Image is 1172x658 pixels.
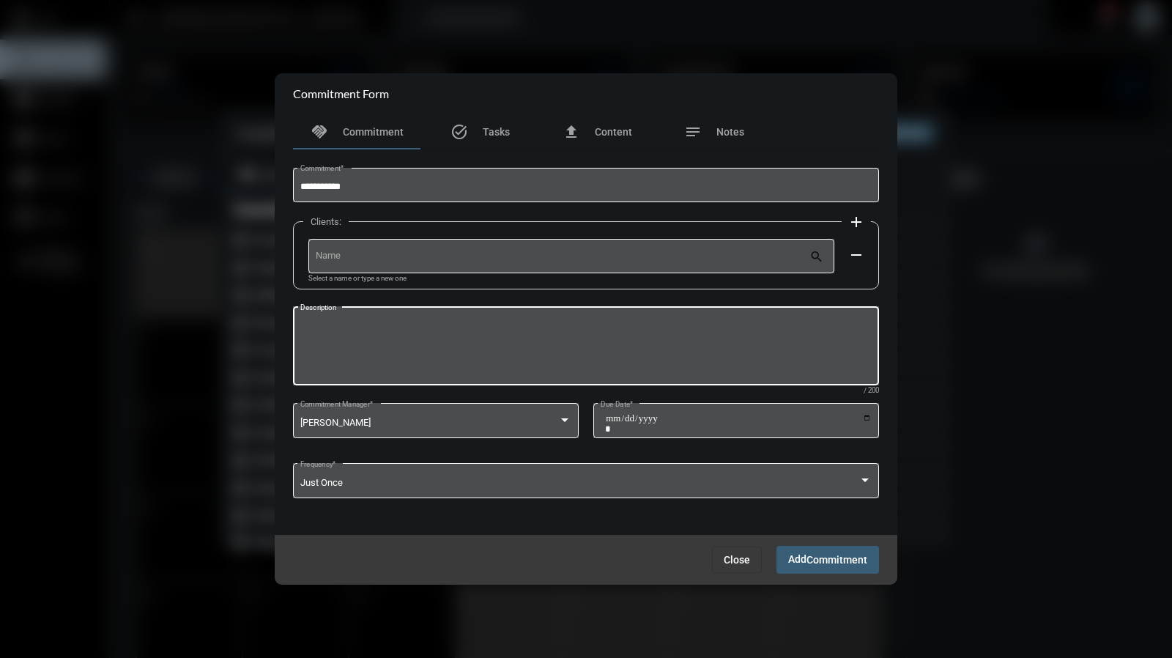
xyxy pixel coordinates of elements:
span: Just Once [300,477,343,488]
mat-icon: search [809,249,827,267]
button: Close [712,547,762,573]
mat-hint: Select a name or type a new one [308,275,407,283]
mat-icon: remove [848,246,865,264]
button: AddCommitment [776,546,879,573]
span: Notes [716,126,744,138]
span: Commitment [806,555,867,566]
span: Add [788,553,867,565]
span: Tasks [483,126,510,138]
mat-icon: handshake [311,123,328,141]
span: Close [724,554,750,566]
span: [PERSON_NAME] [300,417,371,428]
span: Content [595,126,632,138]
mat-icon: file_upload [563,123,580,141]
mat-hint: / 200 [864,387,879,395]
mat-icon: add [848,213,865,231]
h2: Commitment Form [293,86,389,100]
mat-icon: task_alt [450,123,468,141]
span: Commitment [343,126,404,138]
label: Clients: [303,216,349,227]
mat-icon: notes [684,123,702,141]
